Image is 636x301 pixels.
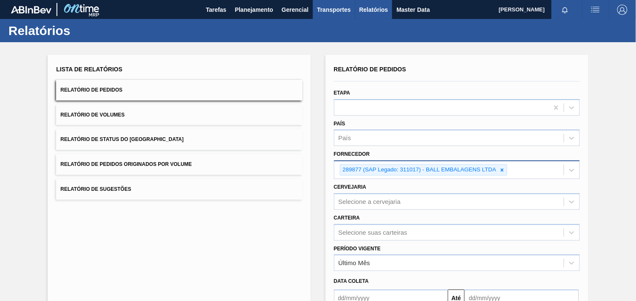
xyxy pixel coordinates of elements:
[56,105,302,125] button: Relatório de Volumes
[334,246,381,252] label: Período Vigente
[340,165,498,175] div: 289877 (SAP Legado: 311017) - BALL EMBALAGENS LTDA
[11,6,51,14] img: TNhmsLtSVTkK8tSr43FrP2fwEKptu5GPRR3wAAAABJRU5ErkJggg==
[617,5,628,15] img: Logout
[334,278,369,284] span: Data coleta
[60,136,183,142] span: Relatório de Status do [GEOGRAPHIC_DATA]
[56,154,302,175] button: Relatório de Pedidos Originados por Volume
[334,184,367,190] label: Cervejaria
[282,5,309,15] span: Gerencial
[396,5,430,15] span: Master Data
[56,129,302,150] button: Relatório de Status do [GEOGRAPHIC_DATA]
[334,90,350,96] label: Etapa
[60,161,192,167] span: Relatório de Pedidos Originados por Volume
[317,5,351,15] span: Transportes
[334,215,360,221] label: Carteira
[56,179,302,200] button: Relatório de Sugestões
[339,135,351,142] div: País
[339,198,401,205] div: Selecione a cervejaria
[206,5,226,15] span: Tarefas
[359,5,388,15] span: Relatórios
[56,80,302,100] button: Relatório de Pedidos
[590,5,601,15] img: userActions
[8,26,158,35] h1: Relatórios
[60,87,122,93] span: Relatório de Pedidos
[339,229,407,236] div: Selecione suas carteiras
[60,186,131,192] span: Relatório de Sugestões
[60,112,124,118] span: Relatório de Volumes
[552,4,579,16] button: Notificações
[334,66,407,73] span: Relatório de Pedidos
[235,5,273,15] span: Planejamento
[334,151,370,157] label: Fornecedor
[56,66,122,73] span: Lista de Relatórios
[334,121,345,127] label: País
[339,260,370,267] div: Último Mês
